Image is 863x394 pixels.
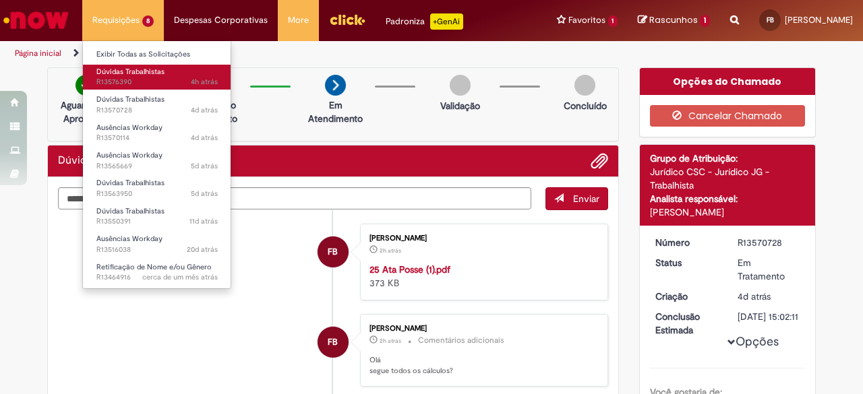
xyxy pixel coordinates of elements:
[738,236,800,249] div: R13570728
[142,272,218,282] time: 30/08/2025 11:41:09
[564,99,607,112] p: Concluído
[191,133,218,143] time: 26/09/2025 11:27:57
[649,13,698,26] span: Rascunhos
[187,244,218,255] time: 10/09/2025 15:31:29
[96,272,218,283] span: R13464916
[650,105,806,127] button: Cancelar Chamado
[450,75,471,96] img: img-circle-grey.png
[767,15,774,24] span: FB
[96,77,218,88] span: R13576390
[76,75,96,96] img: check-circle-green.png
[174,13,268,27] span: Despesas Corporativas
[440,99,480,112] p: Validação
[369,263,450,275] a: 25 Ata Posse (1).pdf
[10,41,565,66] ul: Trilhas de página
[545,187,608,210] button: Enviar
[645,236,728,249] dt: Número
[380,247,401,255] time: 29/09/2025 14:12:37
[191,161,218,171] time: 25/09/2025 10:15:29
[418,335,504,346] small: Comentários adicionais
[591,152,608,170] button: Adicionar anexos
[303,98,368,125] p: Em Atendimento
[645,310,728,337] dt: Conclusão Estimada
[380,337,401,345] span: 2h atrás
[82,40,231,289] ul: Requisições
[96,262,212,272] span: Retificação de Nome e/ou Gênero
[96,189,218,199] span: R13563950
[325,75,346,96] img: arrow-next.png
[191,105,218,115] span: 4d atrás
[96,94,165,104] span: Dúvidas Trabalhistas
[369,325,594,333] div: [PERSON_NAME]
[83,148,231,173] a: Aberto R13565669 : Ausências Workday
[785,14,853,26] span: [PERSON_NAME]
[573,193,599,205] span: Enviar
[92,13,140,27] span: Requisições
[645,290,728,303] dt: Criação
[318,236,349,267] div: Fernanda Caroline Brito
[430,13,463,30] p: +GenAi
[650,205,806,219] div: [PERSON_NAME]
[738,290,771,302] time: 26/09/2025 14:03:30
[738,290,771,302] span: 4d atrás
[58,155,154,167] h2: Dúvidas Trabalhistas Histórico de tíquete
[191,77,218,87] time: 29/09/2025 11:57:46
[191,189,218,199] span: 5d atrás
[189,216,218,226] span: 11d atrás
[288,13,309,27] span: More
[329,9,365,30] img: click_logo_yellow_360x200.png
[142,15,154,27] span: 8
[96,216,218,227] span: R13550391
[380,337,401,345] time: 29/09/2025 13:58:58
[638,14,710,27] a: Rascunhos
[369,355,594,376] p: Olá segue todos os cálculos?
[187,244,218,255] span: 20d atrás
[386,13,463,30] div: Padroniza
[574,75,595,96] img: img-circle-grey.png
[191,77,218,87] span: 4h atrás
[328,326,338,358] span: FB
[96,161,218,172] span: R13565669
[96,133,218,143] span: R13570114
[96,206,165,216] span: Dúvidas Trabalhistas
[96,244,218,255] span: R13516038
[83,65,231,90] a: Aberto R13576390 : Dúvidas Trabalhistas
[700,15,710,27] span: 1
[83,204,231,229] a: Aberto R13550391 : Dúvidas Trabalhistas
[738,256,800,283] div: Em Tratamento
[191,105,218,115] time: 26/09/2025 14:03:31
[58,187,531,209] textarea: Digite sua mensagem aqui...
[568,13,605,27] span: Favoritos
[738,290,800,303] div: 26/09/2025 14:03:30
[53,98,119,125] p: Aguardando Aprovação
[96,178,165,188] span: Dúvidas Trabalhistas
[83,92,231,117] a: Aberto R13570728 : Dúvidas Trabalhistas
[608,15,618,27] span: 1
[96,67,165,77] span: Dúvidas Trabalhistas
[83,47,231,62] a: Exibir Todas as Solicitações
[738,310,800,323] div: [DATE] 15:02:11
[640,68,816,95] div: Opções do Chamado
[83,121,231,145] a: Aberto R13570114 : Ausências Workday
[96,150,162,160] span: Ausências Workday
[645,256,728,269] dt: Status
[191,133,218,143] span: 4d atrás
[189,216,218,226] time: 19/09/2025 12:07:25
[650,152,806,165] div: Grupo de Atribuição:
[96,105,218,116] span: R13570728
[1,7,71,34] img: ServiceNow
[650,192,806,205] div: Analista responsável:
[83,260,231,285] a: Aberto R13464916 : Retificação de Nome e/ou Gênero
[191,161,218,171] span: 5d atrás
[650,165,806,192] div: Jurídico CSC - Jurídico JG - Trabalhista
[369,234,594,242] div: [PERSON_NAME]
[380,247,401,255] span: 2h atrás
[96,234,162,244] span: Ausências Workday
[96,123,162,133] span: Ausências Workday
[83,232,231,257] a: Aberto R13516038 : Ausências Workday
[369,263,594,290] div: 373 KB
[328,236,338,268] span: FB
[191,189,218,199] time: 24/09/2025 16:16:57
[142,272,218,282] span: cerca de um mês atrás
